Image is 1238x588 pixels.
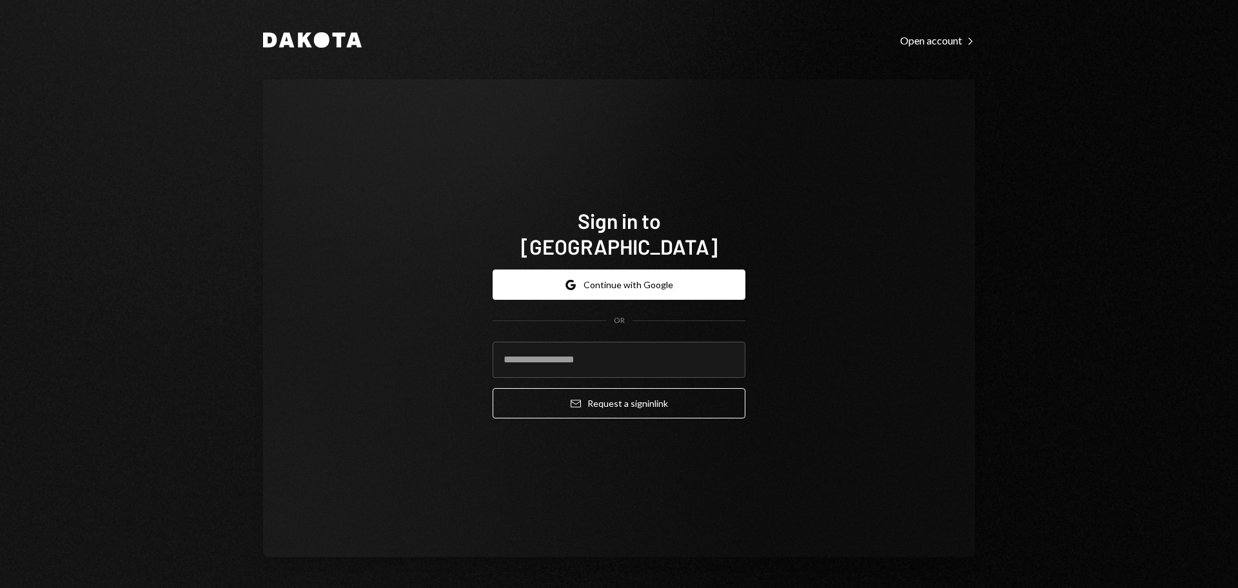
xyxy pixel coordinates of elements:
[493,208,745,259] h1: Sign in to [GEOGRAPHIC_DATA]
[614,315,625,326] div: OR
[900,34,975,47] div: Open account
[493,388,745,418] button: Request a signinlink
[900,33,975,47] a: Open account
[493,269,745,300] button: Continue with Google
